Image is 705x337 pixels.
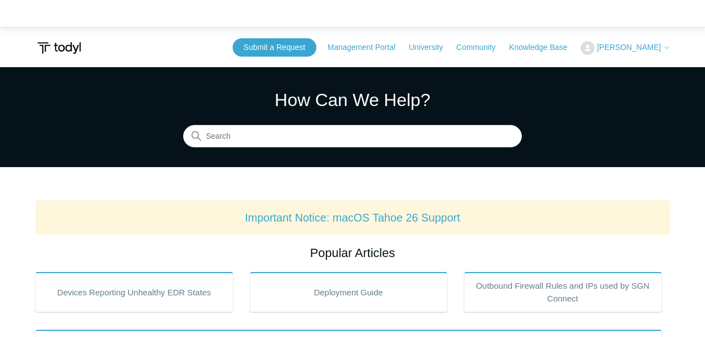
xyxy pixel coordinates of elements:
a: Devices Reporting Unhealthy EDR States [36,272,233,312]
button: [PERSON_NAME] [581,41,669,55]
a: University [409,42,454,53]
h2: Popular Articles [36,244,670,262]
a: Outbound Firewall Rules and IPs used by SGN Connect [464,272,662,312]
input: Search [183,125,522,148]
h1: How Can We Help? [183,87,522,113]
img: Todyl Support Center Help Center home page [36,38,83,58]
a: Deployment Guide [250,272,447,312]
a: Management Portal [328,42,406,53]
a: Submit a Request [233,38,316,57]
a: Knowledge Base [509,42,578,53]
span: [PERSON_NAME] [597,43,661,52]
a: Community [456,42,507,53]
a: Important Notice: macOS Tahoe 26 Support [245,212,460,224]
